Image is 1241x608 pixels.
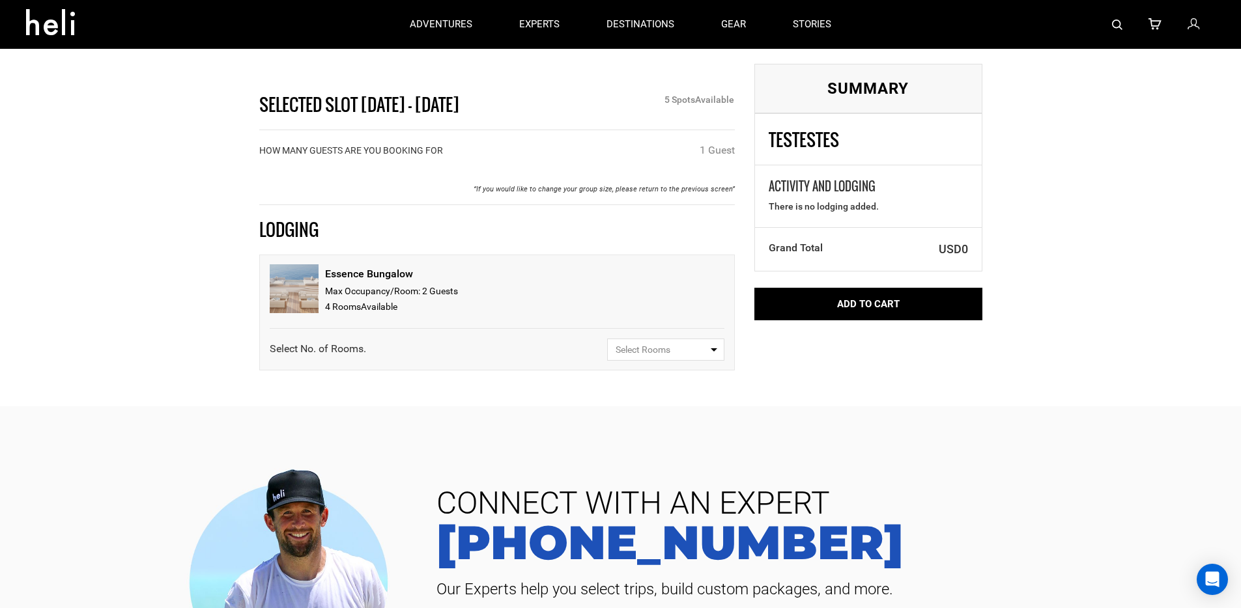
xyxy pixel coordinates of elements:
span: s [453,286,458,296]
div: Open Intercom Messenger [1197,564,1228,595]
div: Essence Bungalow [325,264,458,284]
div: LODGING [250,218,745,242]
span: 4 Room [325,301,356,312]
span: USD0 [860,241,969,258]
span: s [691,94,695,105]
div: Activity and Lodging [759,178,978,195]
p: destinations [606,18,674,31]
div: Testestes [769,128,969,152]
span: s [356,301,361,312]
div: Select No. of Rooms. [270,342,366,357]
img: 58e919efe4dd68e70ad2b5b099744011.jpeg [270,264,319,313]
label: HOW MANY GUESTS ARE YOU BOOKING FOR [259,144,443,157]
div: Max Occupancy/Room: 2 Guest [325,284,458,299]
span: Our Experts help you select trips, build custom packages, and more. [427,579,1221,600]
span: Select Rooms [616,343,707,356]
div: 1 Guest [700,143,735,158]
button: Select Rooms [607,339,724,361]
p: “If you would like to change your group size, please return to the previous screen” [259,184,735,195]
span: Summary [827,79,909,98]
div: 5 Spot Available [579,93,744,106]
span: There is no lodging added. [769,200,879,213]
p: experts [519,18,560,31]
div: Selected Slot [DATE] - [DATE] [250,93,580,117]
p: adventures [410,18,472,31]
span: CONNECT WITH AN EXPERT [427,488,1221,519]
b: Grand Total [769,242,823,254]
img: search-bar-icon.svg [1112,20,1122,30]
button: Add to Cart [754,288,982,320]
a: [PHONE_NUMBER] [427,519,1221,566]
div: Available [325,299,458,315]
